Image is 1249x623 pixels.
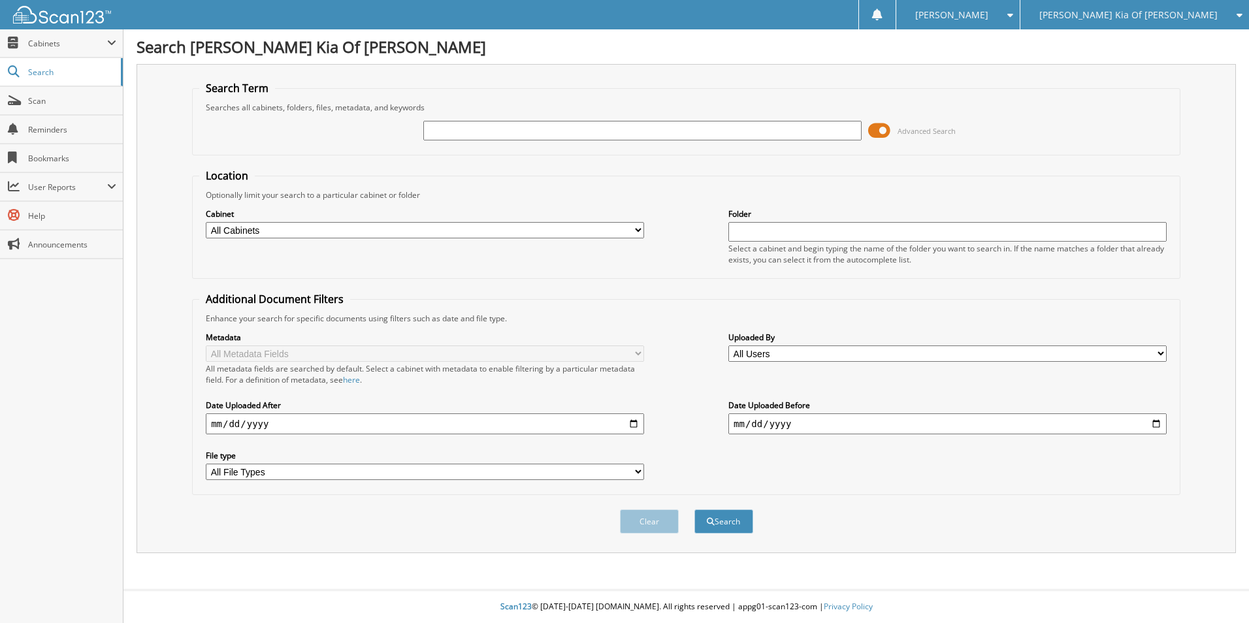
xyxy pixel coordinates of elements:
div: Optionally limit your search to a particular cabinet or folder [199,189,1173,200]
label: Cabinet [206,208,644,219]
div: All metadata fields are searched by default. Select a cabinet with metadata to enable filtering b... [206,363,644,385]
span: Scan123 [500,601,532,612]
div: © [DATE]-[DATE] [DOMAIN_NAME]. All rights reserved | appg01-scan123-com | [123,591,1249,623]
h1: Search [PERSON_NAME] Kia Of [PERSON_NAME] [137,36,1236,57]
label: File type [206,450,644,461]
div: Enhance your search for specific documents using filters such as date and file type. [199,313,1173,324]
legend: Additional Document Filters [199,292,350,306]
input: start [206,413,644,434]
span: Announcements [28,239,116,250]
legend: Search Term [199,81,275,95]
span: Cabinets [28,38,107,49]
img: scan123-logo-white.svg [13,6,111,24]
div: Select a cabinet and begin typing the name of the folder you want to search in. If the name match... [728,243,1167,265]
a: Privacy Policy [824,601,873,612]
button: Clear [620,509,679,534]
label: Date Uploaded After [206,400,644,411]
span: Search [28,67,114,78]
legend: Location [199,168,255,183]
label: Metadata [206,332,644,343]
span: User Reports [28,182,107,193]
span: Scan [28,95,116,106]
span: Advanced Search [898,126,956,136]
span: Reminders [28,124,116,135]
div: Searches all cabinets, folders, files, metadata, and keywords [199,102,1173,113]
span: [PERSON_NAME] Kia Of [PERSON_NAME] [1039,11,1218,19]
span: Bookmarks [28,153,116,164]
a: here [343,374,360,385]
button: Search [694,509,753,534]
label: Date Uploaded Before [728,400,1167,411]
label: Uploaded By [728,332,1167,343]
span: Help [28,210,116,221]
label: Folder [728,208,1167,219]
input: end [728,413,1167,434]
span: [PERSON_NAME] [915,11,988,19]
